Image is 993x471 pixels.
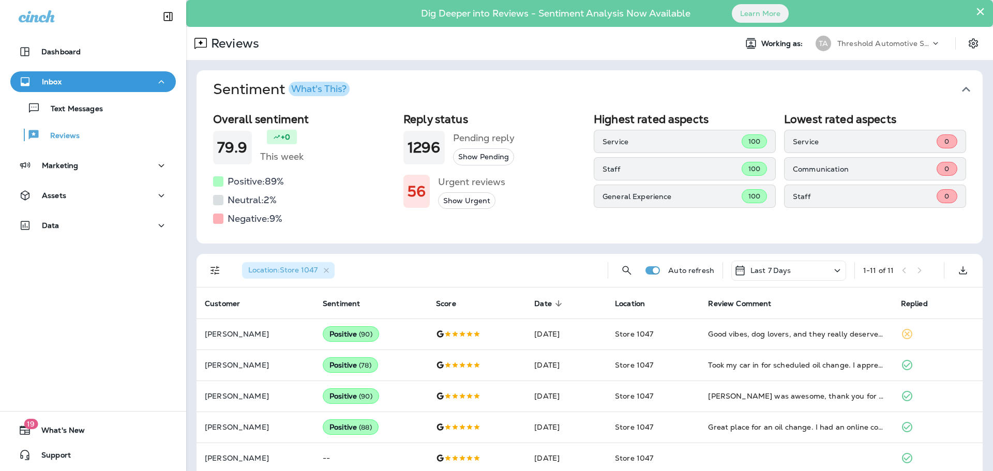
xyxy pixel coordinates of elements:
p: Service [793,138,937,146]
button: 19What's New [10,420,176,440]
span: Store 1047 [615,422,653,432]
button: What's This? [289,82,350,96]
div: Great place for an oil change. I had an online coupon and they added it on without any hassle. In... [708,422,884,432]
button: Settings [964,34,983,53]
span: 0 [944,164,949,173]
button: Collapse Sidebar [154,6,183,27]
p: [PERSON_NAME] [205,392,306,400]
h2: Highest rated aspects [594,113,776,126]
button: SentimentWhat's This? [205,70,991,109]
p: Marketing [42,161,78,170]
span: Working as: [761,39,805,48]
button: Data [10,215,176,236]
div: TA [816,36,831,51]
h5: Pending reply [453,130,515,146]
span: Replied [901,299,941,308]
span: Support [31,451,71,463]
div: Positive [323,357,378,373]
span: Location [615,299,645,308]
span: 100 [748,192,760,201]
button: Learn More [732,4,789,23]
p: Threshold Automotive Service dba Grease Monkey [837,39,930,48]
button: Text Messages [10,97,176,119]
p: Dig Deeper into Reviews - Sentiment Analysis Now Available [391,12,720,15]
h1: Sentiment [213,81,350,98]
button: Marketing [10,155,176,176]
span: Customer [205,299,253,308]
div: Positive [323,419,379,435]
p: Reviews [207,36,259,51]
span: Replied [901,299,928,308]
span: Review Comment [708,299,785,308]
button: Filters [205,260,225,281]
p: Staff [793,192,937,201]
p: Dashboard [41,48,81,56]
button: Show Pending [453,148,514,165]
span: Review Comment [708,299,771,308]
p: Text Messages [40,104,103,114]
p: Data [42,221,59,230]
p: Assets [42,191,66,200]
div: 1 - 11 of 11 [863,266,894,275]
button: Dashboard [10,41,176,62]
span: What's New [31,426,85,438]
span: Date [534,299,552,308]
span: 100 [748,164,760,173]
button: Search Reviews [616,260,637,281]
span: 0 [944,192,949,201]
span: Customer [205,299,240,308]
div: Brittney was awesome, thank you for taking care of us. She needs a raise. [708,391,884,401]
span: Sentiment [323,299,373,308]
h5: Negative: 9 % [228,210,282,227]
p: [PERSON_NAME] [205,330,306,338]
p: Last 7 Days [750,266,791,275]
span: Store 1047 [615,360,653,370]
p: Auto refresh [668,266,714,275]
h2: Lowest rated aspects [784,113,966,126]
span: Date [534,299,565,308]
p: Communication [793,165,937,173]
button: Show Urgent [438,192,495,209]
span: Store 1047 [615,391,653,401]
span: 0 [944,137,949,146]
h2: Overall sentiment [213,113,395,126]
span: Store 1047 [615,453,653,463]
div: What's This? [291,84,347,94]
span: ( 90 ) [359,330,372,339]
h2: Reply status [403,113,585,126]
button: Assets [10,185,176,206]
h5: Neutral: 2 % [228,192,277,208]
td: [DATE] [526,318,607,350]
span: Store 1047 [615,329,653,339]
button: Export as CSV [953,260,973,281]
td: [DATE] [526,350,607,381]
div: Took my car in for scheduled oil change. I appreciate that they also check other things on my car... [708,360,884,370]
button: Inbox [10,71,176,92]
div: Positive [323,388,379,404]
p: Inbox [42,78,62,86]
span: Score [436,299,456,308]
h1: 1296 [408,139,441,156]
p: [PERSON_NAME] [205,423,306,431]
p: Reviews [40,131,80,141]
h5: Urgent reviews [438,174,505,190]
span: ( 90 ) [359,392,372,401]
button: Support [10,445,176,465]
td: [DATE] [526,381,607,412]
h1: 56 [408,183,426,200]
div: Good vibes, dog lovers, and they really deserve some love for being on the spot and present. Amaz... [708,329,884,339]
p: General Experience [603,192,742,201]
h5: This week [260,148,304,165]
span: Score [436,299,470,308]
button: Close [975,3,985,20]
span: 19 [24,419,38,429]
p: +0 [281,132,290,142]
h1: 79.9 [217,139,248,156]
p: [PERSON_NAME] [205,454,306,462]
span: ( 78 ) [359,361,371,370]
button: Reviews [10,124,176,146]
span: Sentiment [323,299,360,308]
td: [DATE] [526,412,607,443]
span: Location : Store 1047 [248,265,318,275]
p: [PERSON_NAME] [205,361,306,369]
